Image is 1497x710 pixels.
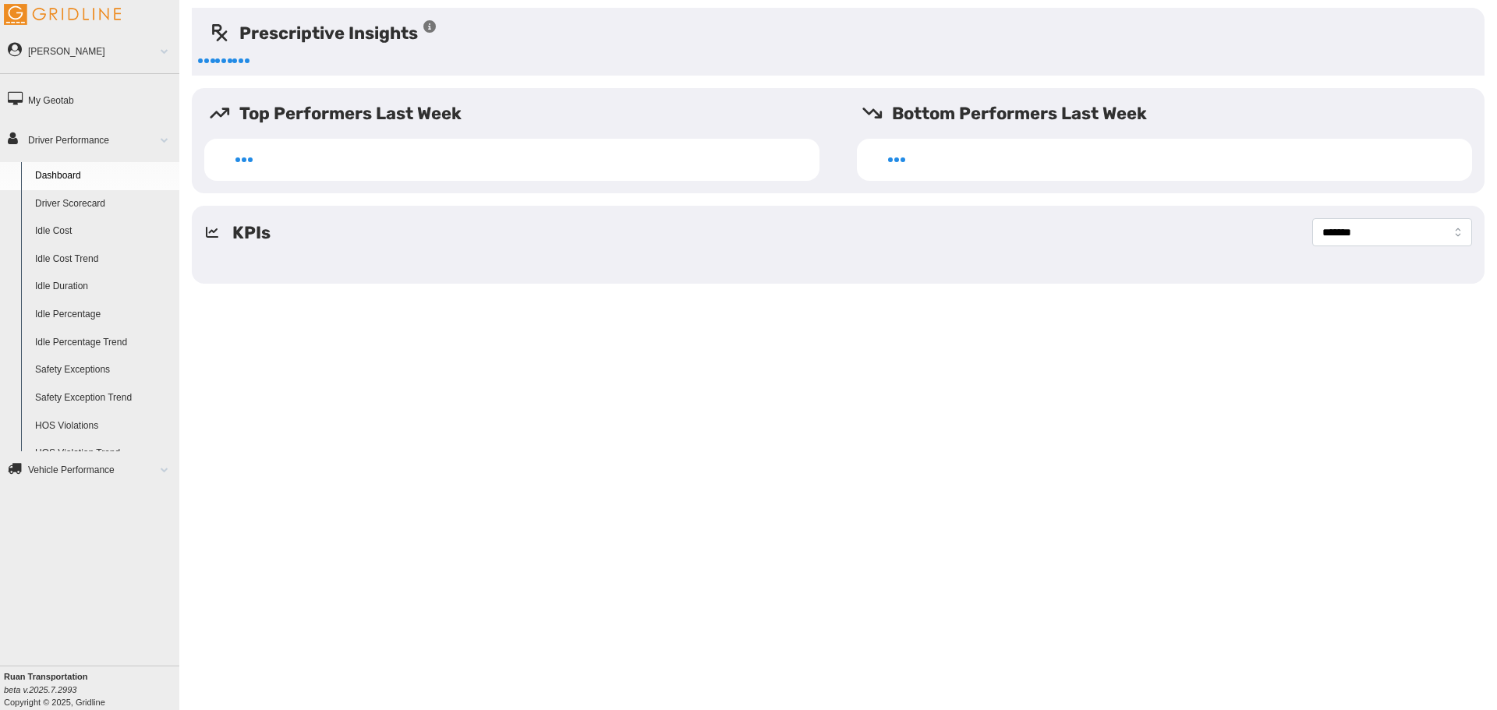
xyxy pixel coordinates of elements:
a: Dashboard [28,162,179,190]
img: Gridline [4,4,121,25]
a: HOS Violations [28,412,179,440]
div: Copyright © 2025, Gridline [4,670,179,708]
i: beta v.2025.7.2993 [4,685,76,694]
h5: KPIs [232,220,271,245]
b: Ruan Transportation [4,672,88,681]
a: Idle Duration [28,273,179,301]
a: Idle Cost Trend [28,245,179,274]
a: Safety Exception Trend [28,384,179,412]
h5: Top Performers Last Week [209,101,832,126]
h5: Bottom Performers Last Week [862,101,1485,126]
a: Driver Scorecard [28,190,179,218]
a: Idle Percentage [28,301,179,329]
h5: Prescriptive Insights [209,20,437,46]
a: Idle Cost [28,217,179,245]
a: Idle Percentage Trend [28,329,179,357]
a: HOS Violation Trend [28,440,179,468]
a: Safety Exceptions [28,356,179,384]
